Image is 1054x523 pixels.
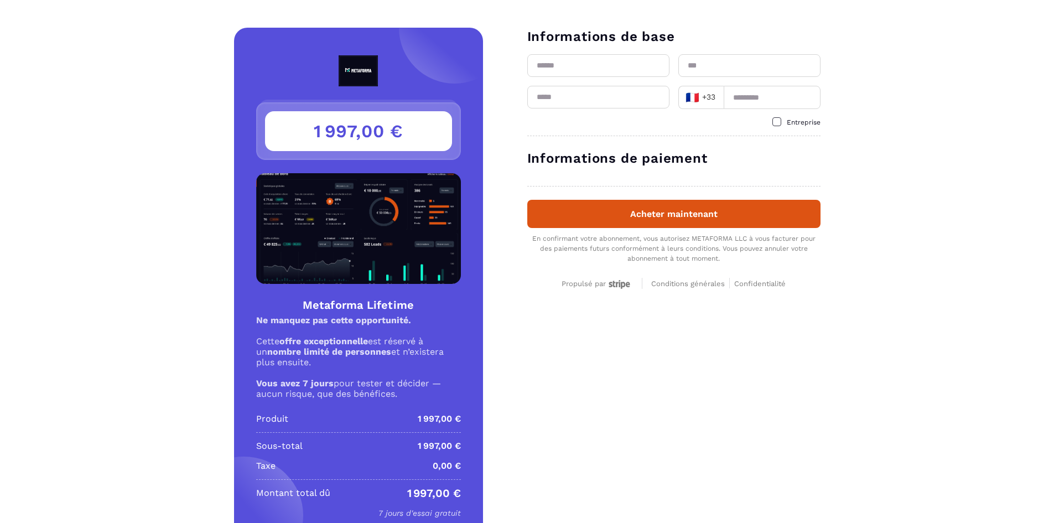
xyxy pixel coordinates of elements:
p: Sous-total [256,439,303,453]
button: Acheter maintenant [527,200,821,228]
a: Propulsé par [562,278,633,288]
span: Conditions générales [651,279,725,288]
span: Entreprise [787,118,821,126]
a: Conditions générales [651,278,730,288]
h3: 1 997,00 € [265,111,452,151]
h3: Informations de base [527,28,821,45]
strong: Vous avez 7 jours [256,378,334,389]
p: Produit [256,412,288,426]
p: 0,00 € [433,459,461,473]
img: logo [313,55,404,86]
div: En confirmant votre abonnement, vous autorisez METAFORMA LLC à vous facturer pour des paiements f... [527,234,821,263]
p: 7 jours d'essai gratuit [256,506,461,520]
p: pour tester et décider — aucun risque, que des bénéfices. [256,378,461,399]
span: Confidentialité [734,279,786,288]
p: 1 997,00 € [418,412,461,426]
img: Product Image [256,173,461,284]
strong: Ne manquez pas cette opportunité. [256,315,411,325]
h4: Metaforma Lifetime [256,297,461,313]
strong: nombre limité de personnes [267,346,391,357]
strong: offre exceptionnelle [279,336,368,346]
span: +33 [685,90,716,105]
h3: Informations de paiement [527,149,821,167]
p: 1 997,00 € [407,486,461,500]
p: Cette est réservé à un et n’existera plus ensuite. [256,336,461,367]
p: 1 997,00 € [418,439,461,453]
span: 🇫🇷 [686,90,699,105]
input: Search for option [718,89,720,106]
a: Confidentialité [734,278,786,288]
div: Search for option [678,86,724,109]
div: Propulsé par [562,279,633,289]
